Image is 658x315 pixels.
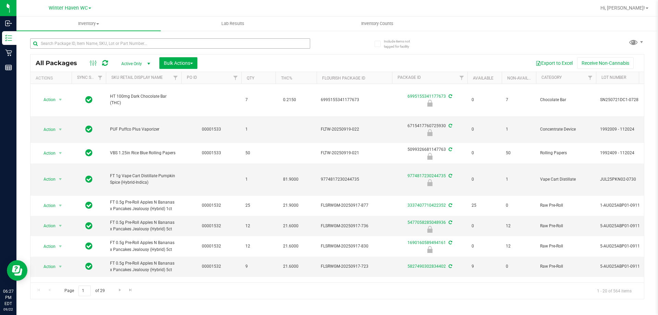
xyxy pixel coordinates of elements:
[600,5,645,11] span: Hi, [PERSON_NAME]!
[3,288,13,307] p: 06:27 PM EDT
[85,241,93,251] span: In Sync
[391,100,468,107] div: Locked due to Testing Failure
[448,240,452,245] span: Sync from Compliance System
[16,16,161,31] a: Inventory
[540,150,592,156] span: Rolling Papers
[159,57,197,69] button: Bulk Actions
[472,126,498,133] span: 0
[56,242,65,251] span: select
[472,223,498,229] span: 0
[110,199,177,212] span: FT 0.5g Pre-Roll Apples N Bananas x Pancakes Jealousy (Hybrid) 1ct
[110,126,177,133] span: PUF Puffco Plus Vaporizer
[85,148,93,158] span: In Sync
[305,16,449,31] a: Inventory Counts
[391,129,468,136] div: Newly Received
[280,174,302,184] span: 81.9000
[407,240,446,245] a: 1690160589494161
[506,97,532,103] span: 7
[636,72,647,84] a: Filter
[407,173,446,178] a: 9774817230244735
[30,38,310,49] input: Search Package ID, Item Name, SKU, Lot or Part Number...
[384,39,418,49] span: Include items not tagged for facility
[407,220,446,225] a: 5477058285048936
[506,263,532,270] span: 0
[115,286,125,295] a: Go to the next page
[448,220,452,225] span: Sync from Compliance System
[321,176,388,183] span: 9774817230244735
[600,150,643,156] span: 1992409 - 112024
[540,202,592,209] span: Raw Pre-Roll
[36,76,69,81] div: Actions
[600,243,643,250] span: 5-AUG25ABP01-0911
[540,97,592,103] span: Chocolate Bar
[37,262,56,271] span: Action
[110,93,177,106] span: HT 100mg Dark Chocolate Bar (THC)
[600,223,643,229] span: 5-AUG25ABP01-0911
[448,94,452,99] span: Sync from Compliance System
[280,201,302,210] span: 21.9000
[56,148,65,158] span: select
[506,150,532,156] span: 50
[448,123,452,128] span: Sync from Compliance System
[472,263,498,270] span: 9
[85,201,93,210] span: In Sync
[5,35,12,41] inline-svg: Inventory
[202,264,221,269] a: 00001532
[281,76,292,81] a: THC%
[5,49,12,56] inline-svg: Retail
[202,150,221,155] a: 00001533
[164,60,193,66] span: Bulk Actions
[110,219,177,232] span: FT 0.5g Pre-Roll Apples N Bananas x Pancakes Jealousy (Hybrid) 5ct
[321,223,388,229] span: FLSRWGM-20250917-736
[212,21,254,27] span: Lab Results
[202,203,221,208] a: 00001532
[321,263,388,270] span: FLSRWGM-20250917-723
[245,243,271,250] span: 12
[37,201,56,210] span: Action
[202,244,221,249] a: 00001532
[472,243,498,250] span: 0
[280,221,302,231] span: 21.6000
[321,150,388,156] span: FLTW-20250919-021
[111,75,163,80] a: Sku Retail Display Name
[110,260,177,273] span: FT 0.5g Pre-Roll Apples N Bananas x Pancakes Jealousy (Hybrid) 5ct
[247,76,254,81] a: Qty
[37,174,56,184] span: Action
[245,223,271,229] span: 12
[506,202,532,209] span: 0
[16,21,161,27] span: Inventory
[202,223,221,228] a: 00001532
[506,243,532,250] span: 12
[37,221,56,231] span: Action
[592,286,637,296] span: 1 - 20 of 564 items
[391,246,468,253] div: Newly Received
[600,202,643,209] span: 1-AUG25ABP01-0911
[77,75,103,80] a: Sync Status
[585,72,596,84] a: Filter
[600,263,643,270] span: 5-AUG25ABP01-0911
[407,94,446,99] a: 6995155341177673
[56,221,65,231] span: select
[398,75,421,80] a: Package ID
[36,59,84,67] span: All Packages
[245,97,271,103] span: 7
[126,286,136,295] a: Go to the last page
[5,64,12,71] inline-svg: Reports
[540,223,592,229] span: Raw Pre-Roll
[541,75,562,80] a: Category
[507,76,538,81] a: Non-Available
[95,72,106,84] a: Filter
[280,241,302,251] span: 21.6000
[448,147,452,152] span: Sync from Compliance System
[391,226,468,233] div: Newly Received
[230,72,241,84] a: Filter
[37,242,56,251] span: Action
[321,126,388,133] span: FLTW-20250919-022
[37,95,56,105] span: Action
[531,57,577,69] button: Export to Excel
[391,179,468,186] div: Locked due to Testing Failure
[472,97,498,103] span: 0
[473,76,493,81] a: Available
[540,176,592,183] span: Vape Cart Distillate
[245,263,271,270] span: 9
